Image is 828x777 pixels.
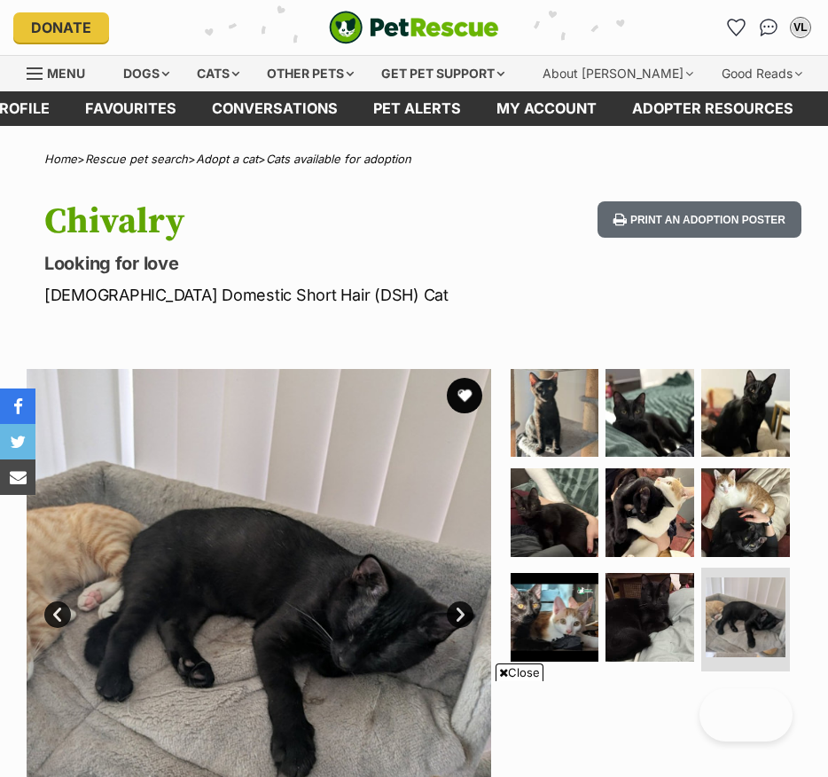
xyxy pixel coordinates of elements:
[786,13,815,42] button: My account
[699,688,793,742] iframe: Help Scout Beacon - Open
[355,91,479,126] a: Pet alerts
[44,283,509,307] p: [DEMOGRAPHIC_DATA] Domestic Short Hair (DSH) Cat
[598,201,801,238] button: Print an adoption poster
[511,468,599,557] img: Photo of Chivalry
[614,91,811,126] a: Adopter resources
[254,56,366,91] div: Other pets
[605,573,694,662] img: Photo of Chivalry
[605,468,694,557] img: Photo of Chivalry
[44,251,509,276] p: Looking for love
[447,378,482,413] button: favourite
[754,13,783,42] a: Conversations
[496,663,543,681] span: Close
[47,66,85,81] span: Menu
[13,12,109,43] a: Donate
[511,369,599,458] img: Photo of Chivalry
[706,577,785,657] img: Photo of Chivalry
[329,11,499,44] img: logo-cat-932fe2b9b8326f06289b0f2fb663e598f794de774fb13d1741a6617ecf9a85b4.svg
[792,19,809,36] div: VL
[369,56,517,91] div: Get pet support
[329,11,499,44] a: PetRescue
[266,152,411,166] a: Cats available for adoption
[701,369,790,458] img: Photo of Chivalry
[194,91,355,126] a: conversations
[709,56,815,91] div: Good Reads
[44,601,71,628] a: Prev
[723,13,751,42] a: Favourites
[111,56,182,91] div: Dogs
[27,56,98,88] a: Menu
[184,56,252,91] div: Cats
[85,152,188,166] a: Rescue pet search
[479,91,614,126] a: My account
[44,201,509,242] h1: Chivalry
[701,468,790,557] img: Photo of Chivalry
[511,573,599,662] img: Photo of Chivalry
[723,13,815,42] ul: Account quick links
[760,19,778,36] img: chat-41dd97257d64d25036548639549fe6c8038ab92f7586957e7f3b1b290dea8141.svg
[91,688,737,768] iframe: Advertisement
[605,369,694,458] img: Photo of Chivalry
[196,152,258,166] a: Adopt a cat
[447,601,473,628] a: Next
[44,152,77,166] a: Home
[530,56,706,91] div: About [PERSON_NAME]
[67,91,194,126] a: Favourites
